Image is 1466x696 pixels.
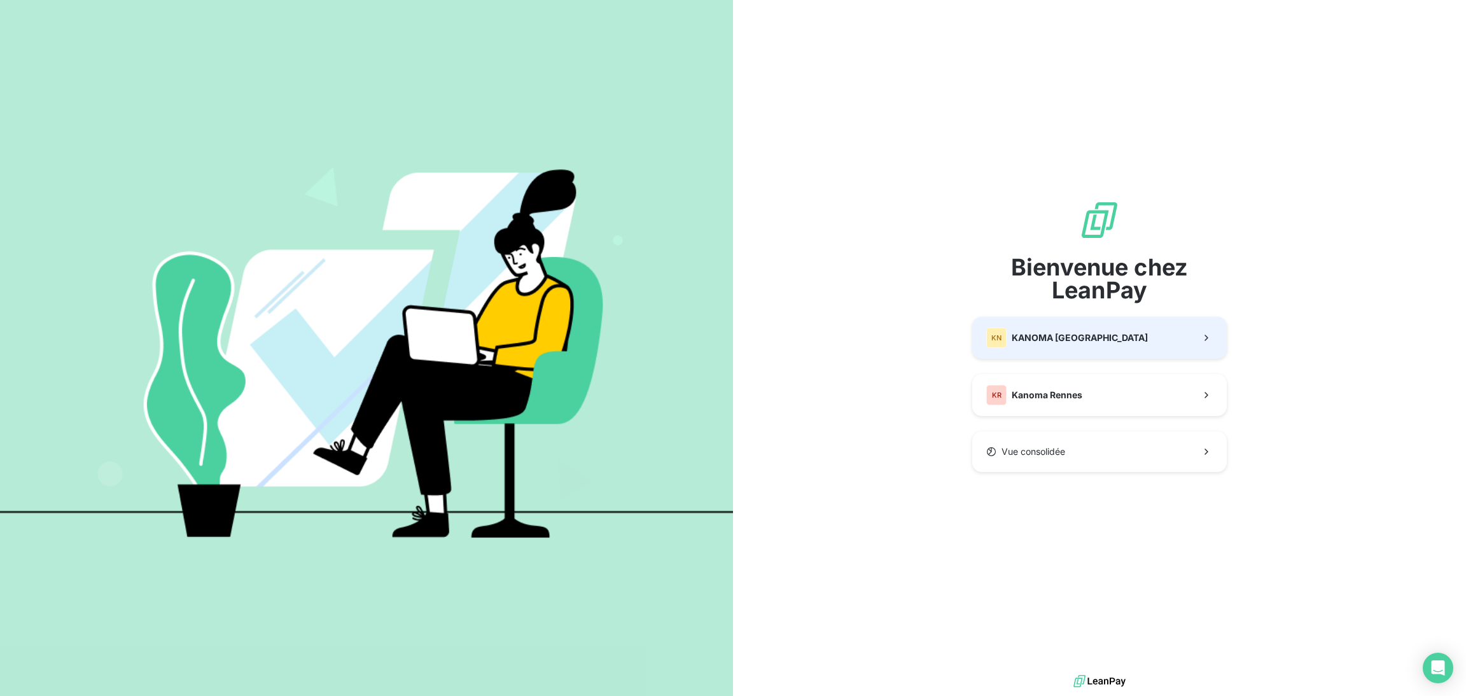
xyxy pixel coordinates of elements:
div: KN [986,328,1007,348]
div: Open Intercom Messenger [1423,653,1453,683]
div: KR [986,385,1007,405]
span: Vue consolidée [1002,445,1065,458]
img: logo [1073,672,1126,691]
img: logo sigle [1079,200,1120,240]
button: Vue consolidée [972,431,1227,472]
span: Bienvenue chez LeanPay [972,256,1227,302]
button: KNKANOMA [GEOGRAPHIC_DATA] [972,317,1227,359]
span: KANOMA [GEOGRAPHIC_DATA] [1012,331,1148,344]
button: KRKanoma Rennes [972,374,1227,416]
span: Kanoma Rennes [1012,389,1082,401]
